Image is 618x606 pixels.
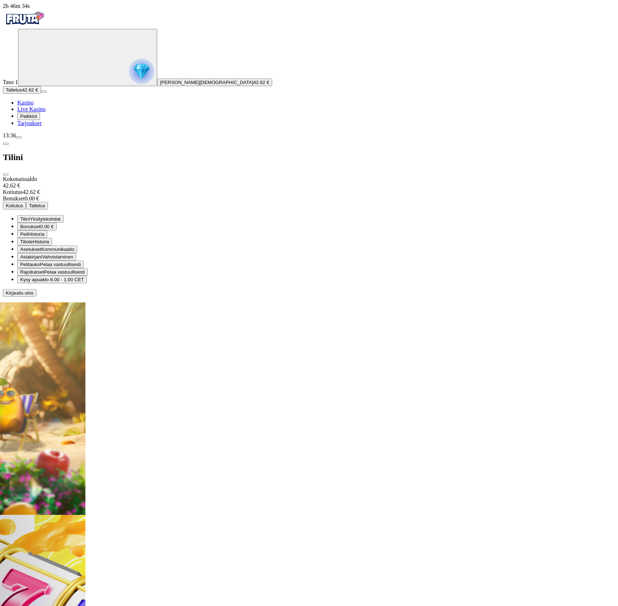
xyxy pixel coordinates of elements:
[253,80,269,85] span: 42.62 €
[20,231,28,237] span: Peli
[3,152,615,162] h2: Tilini
[17,112,40,120] button: reward iconPalkkiot
[157,79,272,86] button: [PERSON_NAME][DEMOGRAPHIC_DATA]42.62 €
[22,87,38,93] span: 42.62 €
[20,277,43,282] span: Kysy apua
[20,216,30,222] span: Tilini
[26,202,48,209] button: Talletus
[44,269,85,275] span: Pelaa vastuullisesti
[41,90,47,93] button: menu
[3,289,36,297] button: Kirjaudu ulos
[18,29,157,86] button: reward progress
[33,239,49,244] span: Historia
[43,277,84,282] span: klo 8.00 - 1.00 CET
[29,203,45,208] span: Talletus
[41,247,75,252] span: Kommunikaatio
[3,9,615,127] nav: Primary
[17,246,77,253] button: toggle iconAsetuksetKommunikaatio
[6,290,34,296] span: Kirjaudu ulos
[20,247,41,252] span: Asetukset
[17,253,76,261] button: document iconAsiakirjaniVahvistaminen
[160,80,253,85] span: [PERSON_NAME][DEMOGRAPHIC_DATA]
[20,224,40,229] span: Bonukset
[3,189,615,195] div: 42.62 €
[3,22,46,28] a: Fruta
[17,106,46,112] a: poker-chip iconLive Kasino
[40,262,81,267] span: Pelaa vastuullisesti
[3,132,16,138] span: 13:36
[20,262,40,267] span: Pelitauko
[20,114,37,119] span: Palkkiot
[3,182,615,189] div: 42.62 €
[42,254,73,260] span: Vahvistaminen
[17,276,87,283] button: headphones iconKysy apuaklo 8.00 - 1.00 CET
[16,136,22,138] button: menu
[3,195,615,202] div: 0.00 €
[20,254,42,260] span: Asiakirjani
[129,59,154,84] img: reward progress
[17,268,88,276] button: limits iconRajoituksetPelaa vastuullisesti
[20,269,44,275] span: Rajoitukset
[17,223,57,230] button: smiley iconBonukset0.00 €
[17,99,34,106] a: diamond iconKasino
[3,143,9,145] button: chevron-left icon
[30,216,61,222] span: Yksityiskohdat
[17,99,34,106] span: Kasino
[3,9,46,27] img: Fruta
[17,238,52,246] button: transactions iconTilioteHistoria
[17,215,63,223] button: user-circle iconTiliniYksityiskohdat
[17,261,84,268] button: clock iconPelitaukoPelaa vastuullisesti
[3,189,23,195] span: Kotiutus
[3,176,615,189] div: Kokonaissaldo
[3,86,41,94] button: Talletusplus icon42.62 €
[17,120,41,126] a: gift-inverted iconTarjoukset
[6,87,22,93] span: Talletus
[3,195,25,202] span: Bonukset
[20,239,33,244] span: Tiliote
[28,231,44,237] span: Historia
[3,202,26,209] button: Kotiutus
[3,3,30,9] span: user session time
[6,203,23,208] span: Kotiutus
[17,230,47,238] button: history iconPeliHistoria
[17,120,41,126] span: Tarjoukset
[17,106,46,112] span: Live Kasino
[3,173,9,176] button: close
[40,224,54,229] span: 0.00 €
[3,79,18,85] span: Taso 1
